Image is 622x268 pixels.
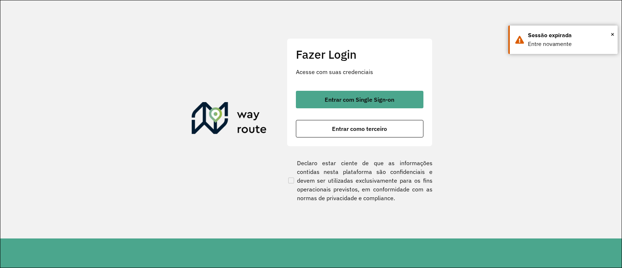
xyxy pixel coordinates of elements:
[611,29,614,40] button: Close
[528,31,612,40] div: Sessão expirada
[296,91,423,108] button: button
[296,67,423,76] p: Acesse com suas credenciais
[332,126,387,132] span: Entrar como terceiro
[296,47,423,61] h2: Fazer Login
[296,120,423,137] button: button
[528,40,612,48] div: Entre novamente
[325,97,394,102] span: Entrar com Single Sign-on
[192,102,267,137] img: Roteirizador AmbevTech
[287,159,433,202] label: Declaro estar ciente de que as informações contidas nesta plataforma são confidenciais e devem se...
[611,29,614,40] span: ×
